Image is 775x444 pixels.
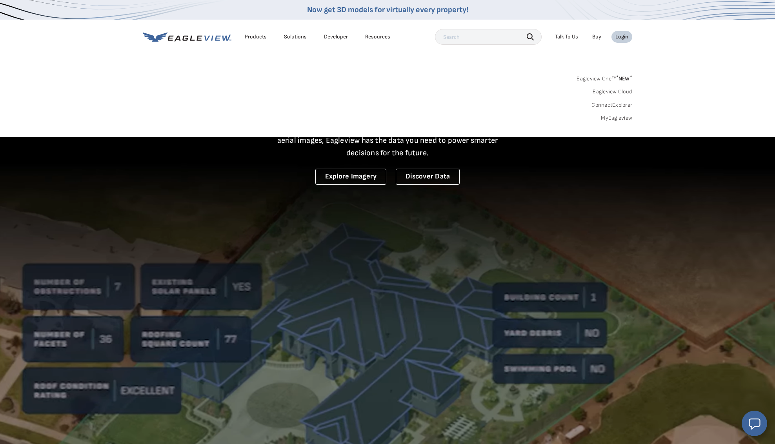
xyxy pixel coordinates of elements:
[324,33,348,40] a: Developer
[435,29,542,45] input: Search
[245,33,267,40] div: Products
[284,33,307,40] div: Solutions
[615,33,628,40] div: Login
[396,169,460,185] a: Discover Data
[577,73,632,82] a: Eagleview One™*NEW*
[267,122,508,159] p: A new era starts here. Built on more than 3.5 billion high-resolution aerial images, Eagleview ha...
[365,33,390,40] div: Resources
[592,33,601,40] a: Buy
[307,5,468,15] a: Now get 3D models for virtually every property!
[591,102,632,109] a: ConnectExplorer
[593,88,632,95] a: Eagleview Cloud
[555,33,578,40] div: Talk To Us
[742,411,767,436] button: Open chat window
[616,75,632,82] span: NEW
[601,115,632,122] a: MyEagleview
[315,169,387,185] a: Explore Imagery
